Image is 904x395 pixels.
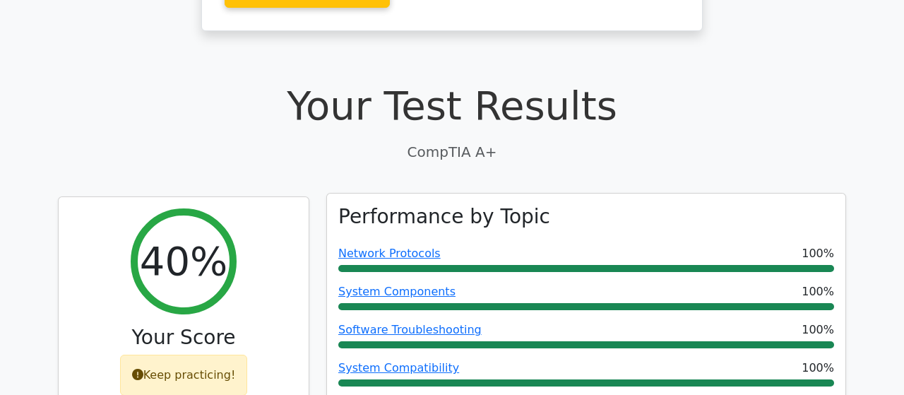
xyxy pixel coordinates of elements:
[338,323,482,336] a: Software Troubleshooting
[338,361,459,375] a: System Compatibility
[802,283,834,300] span: 100%
[338,205,550,229] h3: Performance by Topic
[140,237,227,285] h2: 40%
[802,245,834,262] span: 100%
[802,360,834,377] span: 100%
[338,247,441,260] a: Network Protocols
[58,82,846,129] h1: Your Test Results
[58,141,846,163] p: CompTIA A+
[338,285,456,298] a: System Components
[70,326,297,350] h3: Your Score
[802,322,834,338] span: 100%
